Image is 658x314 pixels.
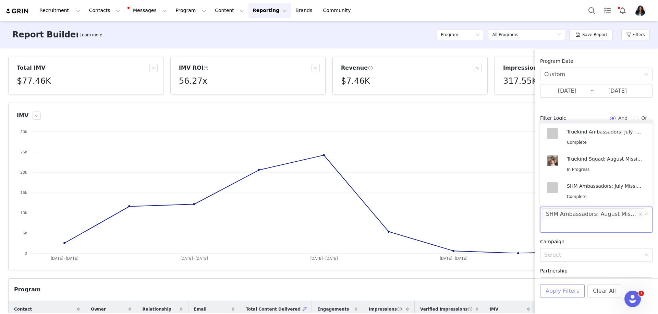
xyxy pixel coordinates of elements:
h3: Revenue [341,64,373,72]
span: Filter Logic [540,115,566,122]
h5: 56.27x [179,75,207,87]
i: icon: down [645,253,649,258]
button: Apply Filters [540,284,585,298]
text: 5k [23,231,27,235]
div: Campaign [540,238,653,245]
iframe: Intercom live chat [624,291,641,307]
a: Community [319,3,358,18]
text: 30k [20,129,27,134]
text: [DATE]-[DATE] [51,256,78,261]
span: 7 [638,291,644,296]
li: SHM Ambassadors: August Missions [542,208,644,219]
span: Program Date [540,58,573,64]
i: icon: check [644,189,648,194]
a: Tasks [600,3,615,18]
text: 15k [20,190,27,195]
text: 10k [20,210,27,215]
button: Reporting [248,3,291,18]
button: Messages [125,3,171,18]
span: IMV [490,306,499,312]
input: Start date [544,86,590,95]
h5: 317.55K [503,75,537,87]
button: Profile [631,5,653,16]
span: Relationship [143,306,172,312]
text: [DATE]-[DATE] [310,256,338,261]
button: Content [211,3,248,18]
h5: Program [441,30,458,40]
i: icon: check [644,135,648,139]
button: Search [584,3,599,18]
i: icon: down [476,33,480,37]
img: grin logo [5,8,29,14]
button: Filters [621,29,650,40]
span: Total Content Delivered [246,306,301,312]
div: SHM Ambassadors: August Missions [546,209,637,220]
p: Truekind Ambassadors: July - August Missions [567,128,642,136]
span: And [616,115,630,121]
h3: Impressions [503,64,546,72]
i: icon: down [557,33,561,37]
span: Impressions [369,306,402,312]
button: Recruitment [35,3,85,18]
img: 50014deb-50cc-463a-866e-1dfcd7f1078d.jpg [635,5,646,16]
div: Partnership [540,267,653,275]
button: Save Report [569,29,613,40]
text: [DATE]-[DATE] [180,256,208,261]
i: icon: down [644,72,648,77]
text: 20k [20,170,27,175]
text: 0 [25,251,27,256]
div: Custom [544,68,565,81]
p: Truekind Squad: August Missions [567,155,642,163]
span: Or [638,115,650,121]
h3: IMV [17,112,28,120]
span: Contact [14,306,32,312]
span: Engagements [317,306,349,312]
text: 25k [20,150,27,154]
h5: $77.46K [17,75,51,87]
button: Notifications [615,3,630,18]
h3: IMV ROI [179,64,209,72]
button: Contacts [85,3,124,18]
button: Program [171,3,210,18]
div: Tooltip anchor [78,32,103,38]
a: Brands [291,3,318,18]
h3: Report Builder [12,28,80,41]
h3: Total IMV [17,64,46,72]
span: Complete [567,140,587,145]
span: Verified Impressions [420,306,473,312]
p: SHM Ambassadors: July Missions [567,182,642,190]
text: [DATE]-[DATE] [440,256,467,261]
div: All Programs [492,30,518,40]
i: icon: check [644,162,648,166]
img: 9764650d-f3f3-461e-8cc9-13f5aeb40212.png [547,155,558,166]
button: Clear All [587,284,621,298]
span: In Progress [567,167,589,172]
i: icon: close [639,212,642,217]
div: Select [544,252,642,258]
h5: $7.46K [341,75,370,87]
span: Complete [567,194,587,199]
div: Program [14,286,40,294]
input: End date [595,86,641,95]
span: Email [194,306,207,312]
span: Owner [91,306,106,312]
